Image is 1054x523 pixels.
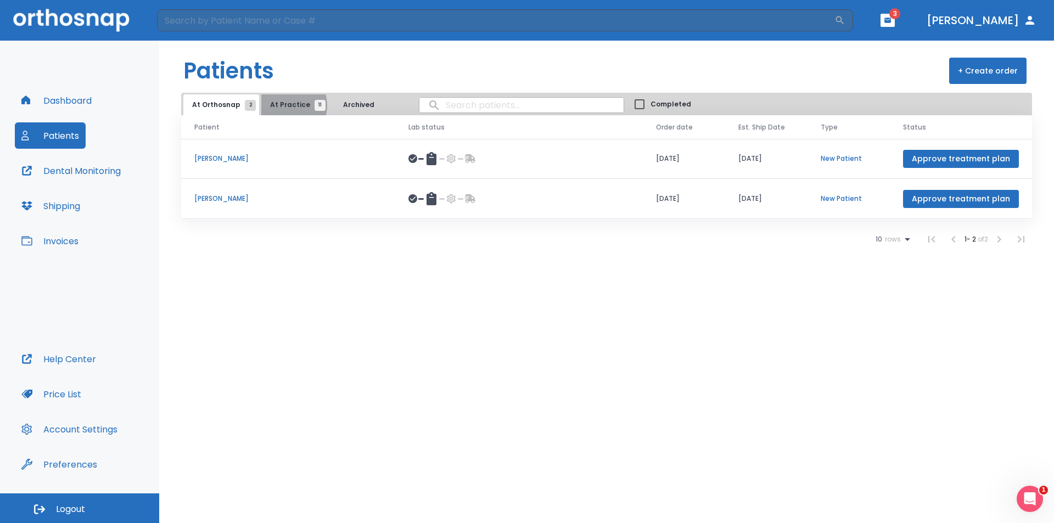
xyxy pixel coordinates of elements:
[949,58,1027,84] button: + Create order
[821,154,877,164] p: New Patient
[315,100,326,111] span: 11
[270,100,320,110] span: At Practice
[194,194,382,204] p: [PERSON_NAME]
[922,10,1041,30] button: [PERSON_NAME]
[15,87,98,114] button: Dashboard
[15,346,103,372] button: Help Center
[889,8,900,19] span: 3
[15,228,85,254] button: Invoices
[331,94,386,115] button: Archived
[15,381,88,407] button: Price List
[183,94,388,115] div: tabs
[408,122,445,132] span: Lab status
[194,122,220,132] span: Patient
[56,503,85,515] span: Logout
[651,99,691,109] span: Completed
[1017,486,1043,512] iframe: Intercom live chat
[15,416,124,442] button: Account Settings
[821,122,838,132] span: Type
[656,122,693,132] span: Order date
[15,122,86,149] button: Patients
[15,158,127,184] button: Dental Monitoring
[643,179,725,219] td: [DATE]
[903,150,1019,168] button: Approve treatment plan
[13,9,130,31] img: Orthosnap
[1039,486,1048,494] span: 1
[192,100,250,110] span: At Orthosnap
[978,234,988,244] span: of 2
[194,154,382,164] p: [PERSON_NAME]
[245,100,256,111] span: 2
[157,9,834,31] input: Search by Patient Name or Case #
[821,194,877,204] p: New Patient
[876,235,882,243] span: 10
[882,235,901,243] span: rows
[725,179,808,219] td: [DATE]
[15,193,87,219] button: Shipping
[903,190,1019,208] button: Approve treatment plan
[183,54,274,87] h1: Patients
[419,94,624,116] input: search
[903,122,926,132] span: Status
[738,122,785,132] span: Est. Ship Date
[643,139,725,179] td: [DATE]
[965,234,978,244] span: 1 - 2
[15,451,104,477] button: Preferences
[725,139,808,179] td: [DATE]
